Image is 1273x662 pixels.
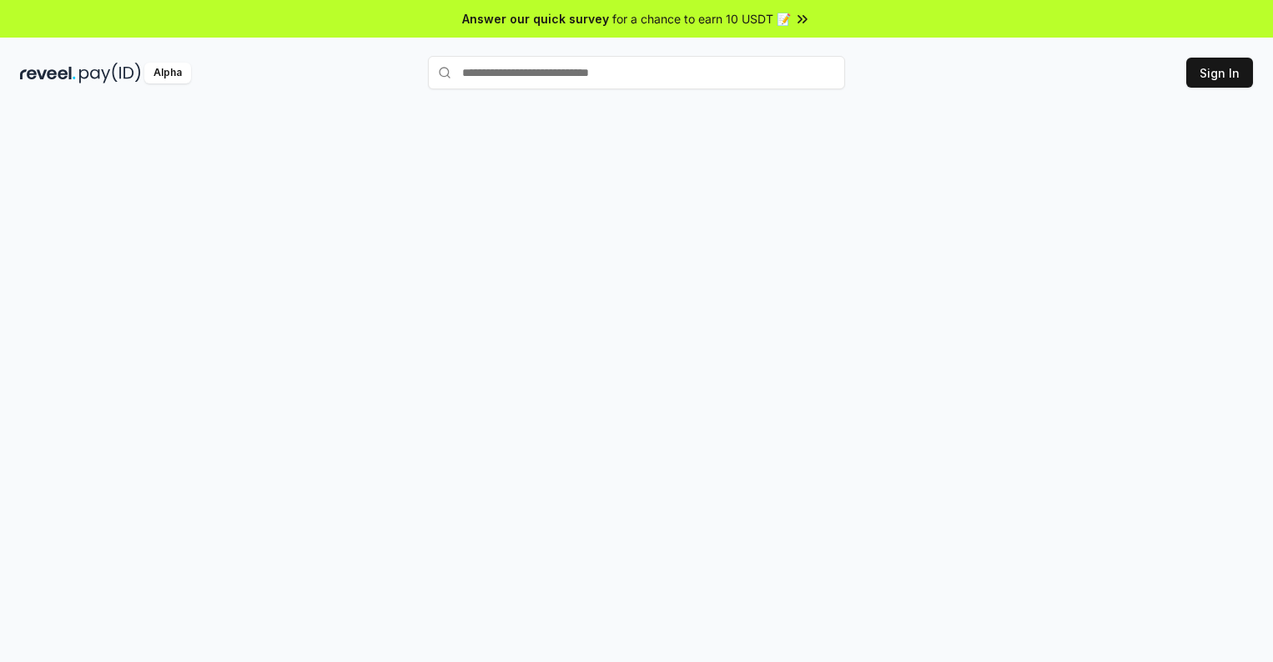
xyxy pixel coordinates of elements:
[144,63,191,83] div: Alpha
[612,10,791,28] span: for a chance to earn 10 USDT 📝
[79,63,141,83] img: pay_id
[1186,58,1253,88] button: Sign In
[462,10,609,28] span: Answer our quick survey
[20,63,76,83] img: reveel_dark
